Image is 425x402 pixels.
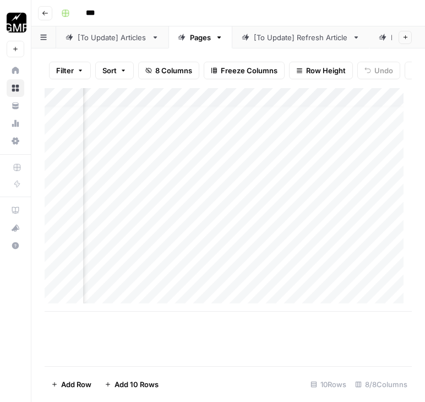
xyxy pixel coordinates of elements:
[61,379,91,390] span: Add Row
[138,62,199,79] button: 8 Columns
[204,62,285,79] button: Freeze Columns
[7,97,24,115] a: Your Data
[374,65,393,76] span: Undo
[351,376,412,393] div: 8/8 Columns
[95,62,134,79] button: Sort
[232,26,369,48] a: [To Update] Refresh Article
[7,237,24,254] button: Help + Support
[98,376,165,393] button: Add 10 Rows
[7,220,24,236] div: What's new?
[56,65,74,76] span: Filter
[56,26,168,48] a: [To Update] Articles
[155,65,192,76] span: 8 Columns
[78,32,147,43] div: [To Update] Articles
[115,379,159,390] span: Add 10 Rows
[357,62,400,79] button: Undo
[7,219,24,237] button: What's new?
[254,32,348,43] div: [To Update] Refresh Article
[7,62,24,79] a: Home
[7,13,26,32] img: Growth Marketing Pro Logo
[306,65,346,76] span: Row Height
[45,376,98,393] button: Add Row
[306,376,351,393] div: 10 Rows
[7,79,24,97] a: Browse
[7,132,24,150] a: Settings
[190,32,211,43] div: Pages
[168,26,232,48] a: Pages
[49,62,91,79] button: Filter
[7,202,24,219] a: AirOps Academy
[221,65,277,76] span: Freeze Columns
[289,62,353,79] button: Row Height
[7,9,24,36] button: Workspace: Growth Marketing Pro
[7,115,24,132] a: Usage
[102,65,117,76] span: Sort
